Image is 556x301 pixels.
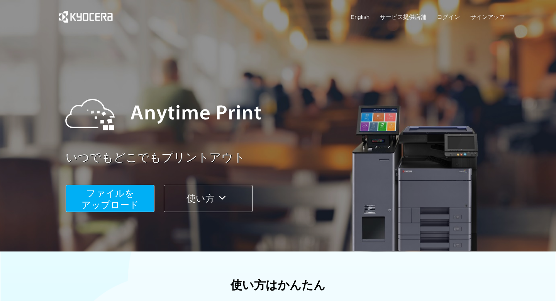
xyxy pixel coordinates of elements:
[351,13,370,21] a: English
[164,185,253,212] button: 使い方
[66,149,510,166] a: いつでもどこでもプリントアウト
[66,185,154,212] button: ファイルを​​アップロード
[380,13,426,21] a: サービス提供店舗
[81,188,139,210] span: ファイルを ​​アップロード
[470,13,505,21] a: サインアップ
[437,13,460,21] a: ログイン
